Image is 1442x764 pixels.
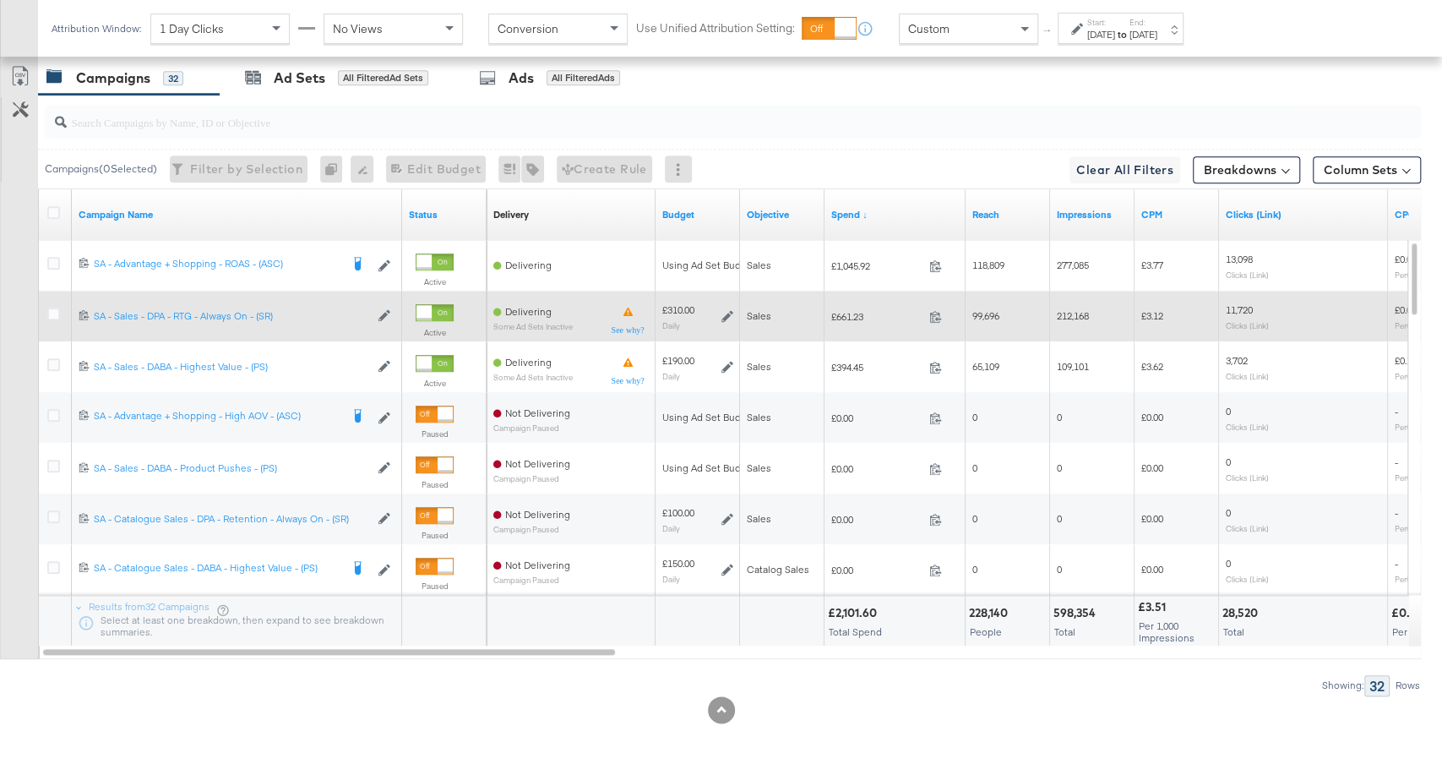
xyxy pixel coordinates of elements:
a: Your campaign name. [79,208,395,221]
sub: Daily [662,371,680,381]
span: 0 [1057,411,1062,423]
div: £3.51 [1138,599,1171,615]
sub: Some Ad Sets Inactive [493,373,573,382]
span: - [1395,405,1398,417]
span: 0 [972,512,977,525]
span: £0.00 [831,564,922,576]
span: Catalog Sales [747,563,809,576]
div: £2,101.60 [828,605,882,621]
sub: Campaign Paused [493,423,570,433]
span: Per Action [1392,625,1439,638]
a: Your campaign's objective. [747,208,818,221]
span: £0.00 [831,412,922,424]
span: £0.00 [1141,563,1163,576]
div: SA - Advantage + Shopping - High AOV - (ASC) [94,409,340,423]
span: Clear All Filters [1076,160,1173,181]
span: £394.45 [831,361,922,374]
div: SA - Sales - DABA - Product Pushes - (PS) [94,461,369,475]
span: ↑ [1040,29,1056,35]
strong: to [1115,28,1129,41]
div: [DATE] [1087,28,1115,41]
span: 0 [1226,405,1231,417]
span: Delivering [505,356,552,368]
button: Breakdowns [1193,156,1300,183]
a: The number of times your ad was served. On mobile apps an ad is counted as served the first time ... [1057,208,1128,221]
div: 32 [163,71,183,86]
button: Column Sets [1313,156,1421,183]
div: Delivery [493,208,529,221]
sub: Campaign Paused [493,474,570,483]
div: All Filtered Ads [547,70,620,85]
span: £1,045.92 [831,259,922,272]
div: Using Ad Set Budget [662,411,756,424]
span: 277,085 [1057,259,1089,271]
button: Clear All Filters [1069,156,1180,183]
span: 0 [1226,506,1231,519]
span: People [970,625,1002,638]
a: SA - Sales - DABA - Highest Value - (PS) [94,360,369,374]
span: Delivering [505,259,552,271]
sub: Clicks (Link) [1226,371,1269,381]
span: Not Delivering [505,457,570,470]
span: £661.23 [831,310,922,323]
span: £0.00 [1141,411,1163,423]
span: 11,720 [1226,303,1253,316]
sub: Daily [662,574,680,584]
div: 32 [1364,675,1390,696]
div: [DATE] [1129,28,1157,41]
a: SA - Catalogue Sales - DPA - Retention - Always On - (SR) [94,512,369,527]
label: End: [1129,17,1157,28]
sub: Some Ad Sets Inactive [493,322,573,331]
span: Total Spend [829,625,882,638]
span: 109,101 [1057,360,1089,373]
label: Paused [416,530,454,541]
sub: Campaign Paused [493,576,570,585]
label: Active [416,378,454,389]
sub: Campaign Paused [493,525,570,534]
div: £150.00 [662,557,694,570]
sub: Clicks (Link) [1226,523,1269,533]
div: £310.00 [662,303,694,317]
input: Search Campaigns by Name, ID or Objective [67,99,1296,132]
sub: Daily [662,320,680,330]
span: 118,809 [972,259,1004,271]
label: Paused [416,581,454,592]
span: Not Delivering [505,559,570,571]
div: Using Ad Set Budget [662,461,756,475]
span: £0.00 [1141,512,1163,525]
span: £0.00 [831,462,922,475]
div: SA - Catalogue Sales - DABA - Highest Value - (PS) [94,561,340,575]
span: 0 [1226,456,1231,468]
span: Not Delivering [505,407,570,419]
span: £0.00 [831,513,922,526]
a: The number of clicks on links appearing on your ad or Page that direct people to your sites off F... [1226,208,1381,221]
div: SA - Advantage + Shopping - ROAS - (ASC) [94,257,340,270]
div: 228,140 [969,605,1013,621]
span: 13,098 [1226,253,1253,265]
span: £3.12 [1141,309,1163,322]
a: SA - Sales - DABA - Product Pushes - (PS) [94,461,369,476]
span: 0 [1057,563,1062,576]
div: Using Ad Set Budget [662,259,756,272]
label: Active [416,276,454,287]
a: The average cost you've paid to have 1,000 impressions of your ad. [1141,208,1212,221]
sub: Daily [662,523,680,533]
span: 1 Day Clicks [160,21,224,36]
div: SA - Sales - DABA - Highest Value - (PS) [94,360,369,374]
span: 0 [1057,512,1062,525]
span: Total [1223,625,1244,638]
div: Ads [509,68,534,88]
span: 212,168 [1057,309,1089,322]
span: Not Delivering [505,508,570,521]
label: Active [416,327,454,338]
div: 0 [320,156,351,183]
span: Sales [747,309,771,322]
div: Rows [1395,679,1421,691]
span: - [1395,456,1398,468]
div: £100.00 [662,506,694,520]
a: Reflects the ability of your Ad Campaign to achieve delivery based on ad states, schedule and bud... [493,208,529,221]
a: SA - Catalogue Sales - DABA - Highest Value - (PS) [94,561,340,578]
span: £0.06 [1395,303,1417,316]
span: - [1395,506,1398,519]
span: 99,696 [972,309,999,322]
